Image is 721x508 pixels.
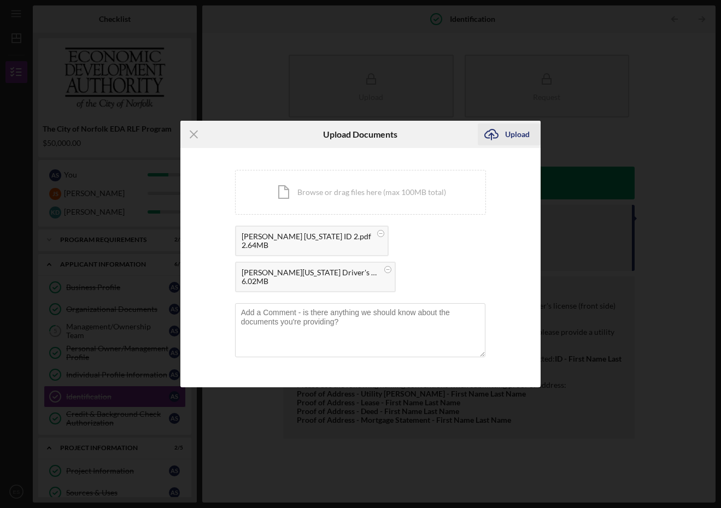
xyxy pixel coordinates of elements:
[323,129,397,139] h6: Upload Documents
[478,123,541,145] button: Upload
[242,241,371,250] div: 2.64MB
[242,232,371,241] div: [PERSON_NAME] [US_STATE] ID 2.pdf
[242,268,378,277] div: [PERSON_NAME][US_STATE] Driver's License. .jpg
[242,277,378,286] div: 6.02MB
[505,123,530,145] div: Upload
